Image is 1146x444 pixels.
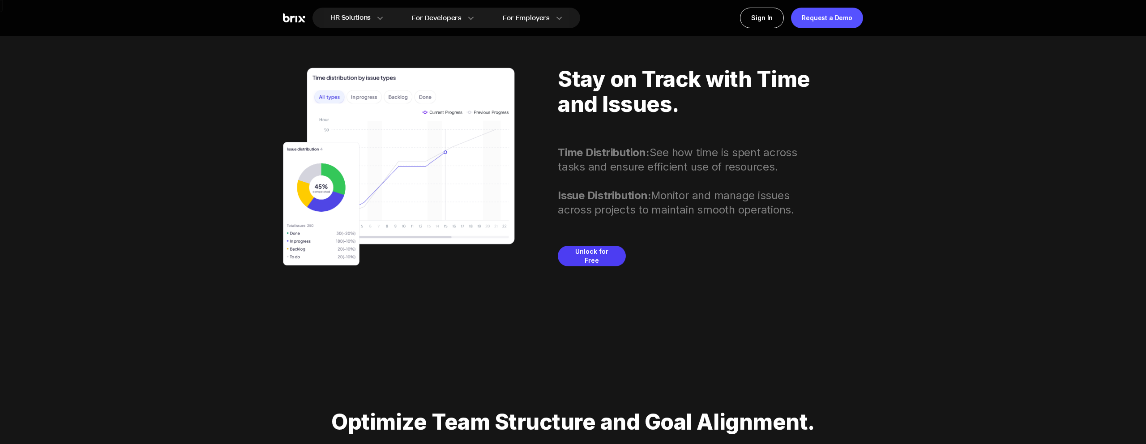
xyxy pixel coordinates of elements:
[503,13,550,23] span: For Employers
[558,189,651,202] span: Issue Distribution:
[330,11,371,25] span: HR Solutions
[412,13,462,23] span: For Developers
[558,146,650,159] span: Time Distribution:
[283,13,305,23] img: Brix Logo
[558,145,820,174] div: See how time is spent across tasks and ensure efficient use of resources.
[740,8,784,28] a: Sign In
[283,410,863,435] div: Optimize Team Structure and Goal Alignment.
[558,246,626,266] button: Unlock for Free
[791,8,863,28] a: Request a Demo
[558,188,820,217] div: Monitor and manage issues across projects to maintain smooth operations.
[558,67,820,117] div: Stay on Track with Time and Issues.
[283,68,536,265] img: project check in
